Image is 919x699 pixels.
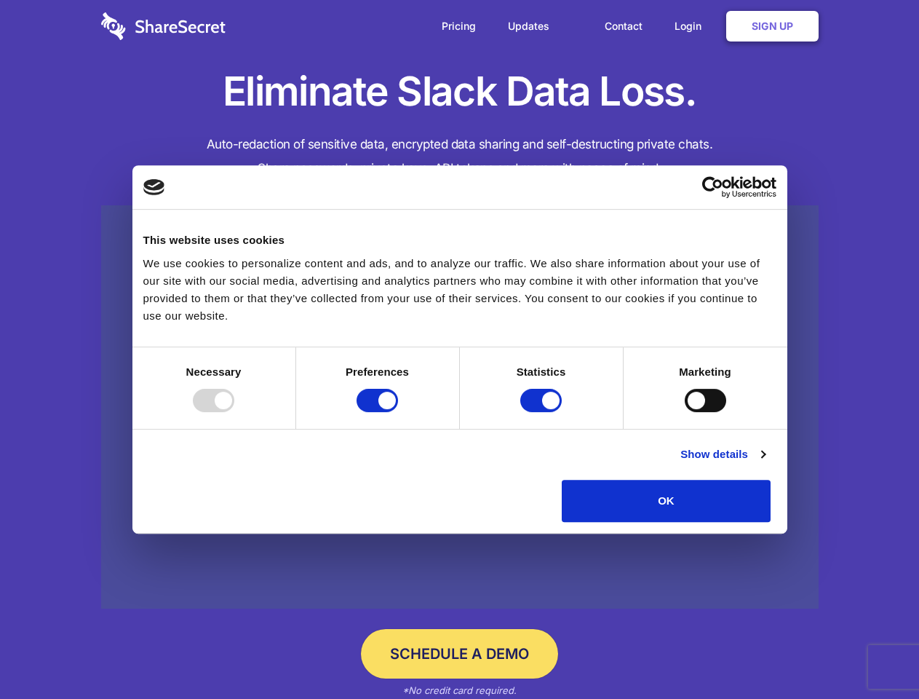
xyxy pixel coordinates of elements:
strong: Statistics [517,366,566,378]
strong: Preferences [346,366,409,378]
img: logo-wordmark-white-trans-d4663122ce5f474addd5e946df7df03e33cb6a1c49d2221995e7729f52c070b2.svg [101,12,226,40]
a: Sign Up [726,11,819,42]
strong: Marketing [679,366,731,378]
img: logo [143,179,165,195]
button: OK [562,480,771,522]
h4: Auto-redaction of sensitive data, encrypted data sharing and self-destructing private chats. Shar... [101,133,819,181]
strong: Necessary [186,366,242,378]
a: Schedule a Demo [361,629,558,679]
div: We use cookies to personalize content and ads, and to analyze our traffic. We also share informat... [143,255,776,325]
h1: Eliminate Slack Data Loss. [101,66,819,118]
a: Wistia video thumbnail [101,205,819,609]
a: Pricing [427,4,490,49]
a: Show details [680,446,765,463]
a: Login [660,4,723,49]
a: Contact [590,4,657,49]
div: This website uses cookies [143,232,776,249]
em: *No credit card required. [402,684,517,696]
a: Usercentrics Cookiebot - opens in a new window [649,176,776,198]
